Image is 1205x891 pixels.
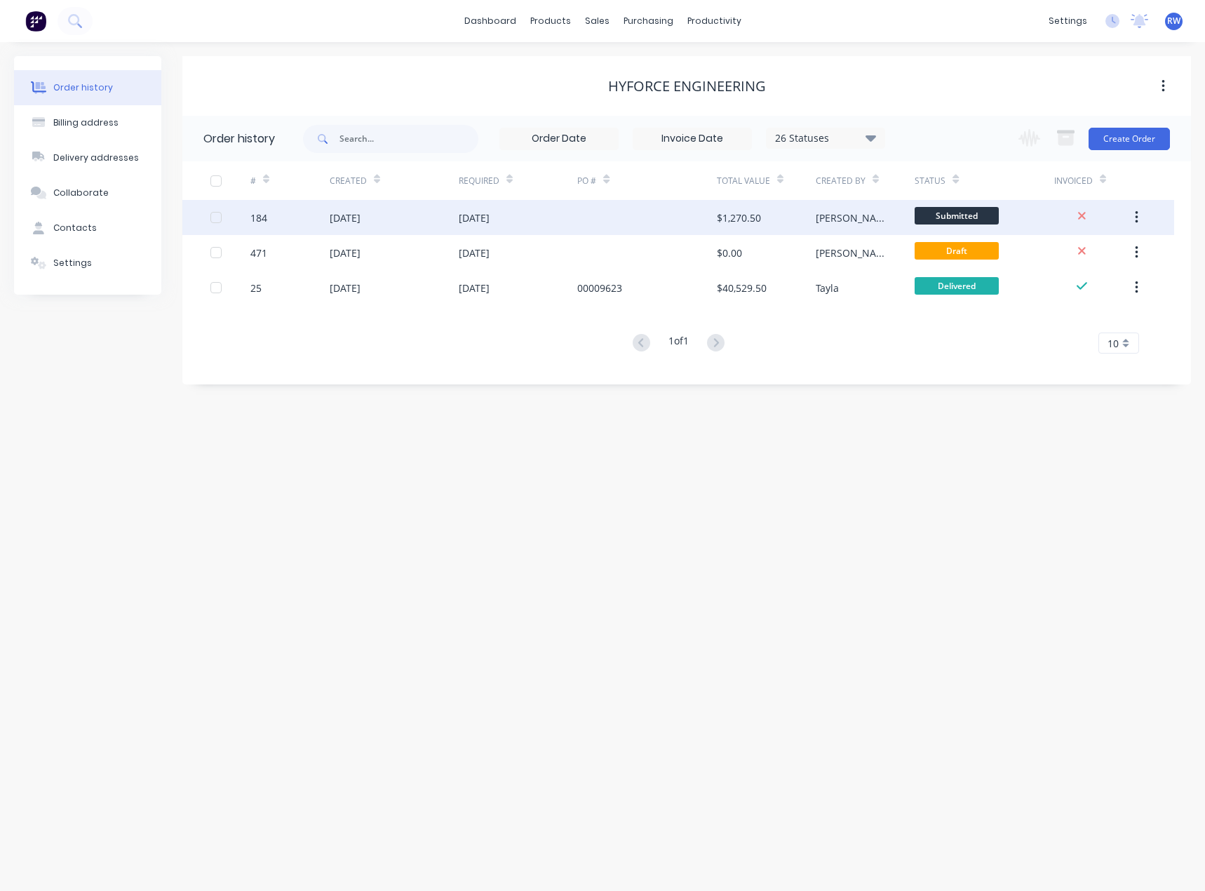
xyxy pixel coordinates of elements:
[816,175,866,187] div: Created By
[717,161,816,200] div: Total Value
[1089,128,1170,150] button: Create Order
[915,175,945,187] div: Status
[608,78,766,95] div: Hyforce Engineering
[1108,336,1119,351] span: 10
[459,175,499,187] div: Required
[459,246,490,260] div: [DATE]
[330,161,459,200] div: Created
[250,161,330,200] div: #
[53,222,97,234] div: Contacts
[250,281,262,295] div: 25
[459,161,578,200] div: Required
[330,246,361,260] div: [DATE]
[53,81,113,94] div: Order history
[500,128,618,149] input: Order Date
[633,128,751,149] input: Invoice Date
[14,210,161,246] button: Contacts
[617,11,680,32] div: purchasing
[339,125,478,153] input: Search...
[14,140,161,175] button: Delivery addresses
[577,281,622,295] div: 00009623
[816,161,915,200] div: Created By
[250,175,256,187] div: #
[330,210,361,225] div: [DATE]
[14,70,161,105] button: Order history
[459,210,490,225] div: [DATE]
[816,281,839,295] div: Tayla
[250,246,267,260] div: 471
[14,175,161,210] button: Collaborate
[203,130,275,147] div: Order history
[53,116,119,129] div: Billing address
[250,210,267,225] div: 184
[1054,161,1133,200] div: Invoiced
[717,281,767,295] div: $40,529.50
[915,277,999,295] span: Delivered
[523,11,578,32] div: products
[717,210,761,225] div: $1,270.50
[717,175,770,187] div: Total Value
[577,161,716,200] div: PO #
[53,187,109,199] div: Collaborate
[717,246,742,260] div: $0.00
[25,11,46,32] img: Factory
[668,333,689,354] div: 1 of 1
[330,281,361,295] div: [DATE]
[53,152,139,164] div: Delivery addresses
[1054,175,1093,187] div: Invoiced
[816,246,887,260] div: [PERSON_NAME]
[14,105,161,140] button: Billing address
[457,11,523,32] a: dashboard
[915,242,999,260] span: Draft
[330,175,367,187] div: Created
[14,246,161,281] button: Settings
[578,11,617,32] div: sales
[816,210,887,225] div: [PERSON_NAME]
[680,11,748,32] div: productivity
[915,207,999,225] span: Submitted
[1042,11,1094,32] div: settings
[459,281,490,295] div: [DATE]
[915,161,1053,200] div: Status
[53,257,92,269] div: Settings
[577,175,596,187] div: PO #
[767,130,884,146] div: 26 Statuses
[1167,15,1180,27] span: RW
